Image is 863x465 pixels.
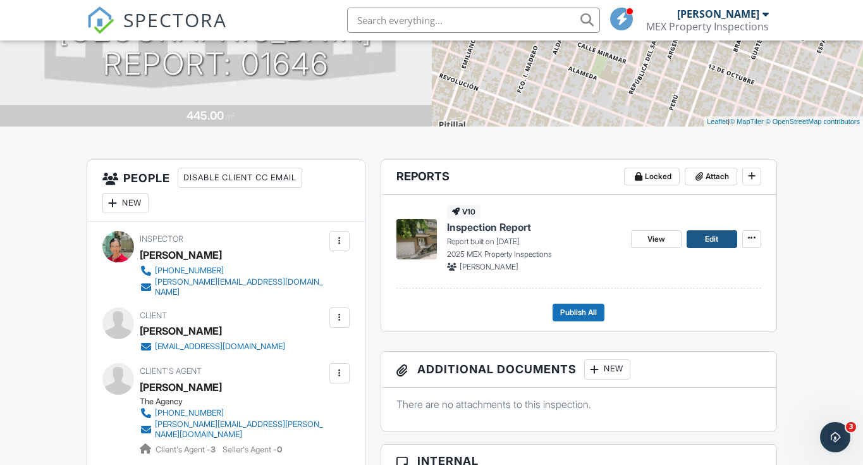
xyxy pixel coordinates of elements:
a: Leaflet [707,118,728,125]
a: SPECTORA [87,17,227,44]
span: m² [226,112,235,121]
a: [PERSON_NAME][EMAIL_ADDRESS][DOMAIN_NAME] [140,277,326,297]
div: New [102,193,149,213]
span: Client [140,311,167,320]
span: 3 [846,422,856,432]
a: © MapTiler [730,118,764,125]
div: [PERSON_NAME][EMAIL_ADDRESS][PERSON_NAME][DOMAIN_NAME] [155,419,326,440]
div: [PERSON_NAME][EMAIL_ADDRESS][DOMAIN_NAME] [155,277,326,297]
div: [EMAIL_ADDRESS][DOMAIN_NAME] [155,342,285,352]
div: Disable Client CC Email [178,168,302,188]
div: [PHONE_NUMBER] [155,266,224,276]
a: ‭[PHONE_NUMBER]‬ [140,407,326,419]
span: Client's Agent - [156,445,217,454]
input: Search everything... [347,8,600,33]
div: | [704,116,863,127]
a: [PHONE_NUMBER] [140,264,326,277]
a: © OpenStreetMap contributors [766,118,860,125]
span: Inspector [140,234,183,244]
a: [PERSON_NAME][EMAIL_ADDRESS][PERSON_NAME][DOMAIN_NAME] [140,419,326,440]
p: There are no attachments to this inspection. [396,397,761,411]
span: SPECTORA [123,6,227,33]
div: 445.00 [187,109,224,122]
div: New [584,359,630,380]
span: Seller's Agent - [223,445,282,454]
strong: 0 [277,445,282,454]
a: [PERSON_NAME] [140,378,222,397]
a: [EMAIL_ADDRESS][DOMAIN_NAME] [140,340,285,353]
div: The Agency [140,397,336,407]
img: The Best Home Inspection Software - Spectora [87,6,114,34]
h3: People [87,160,365,221]
div: [PERSON_NAME] [140,245,222,264]
h3: Additional Documents [381,352,776,388]
div: ‭[PHONE_NUMBER]‬ [155,408,224,418]
div: [PERSON_NAME] [677,8,759,20]
span: Client's Agent [140,366,202,376]
iframe: Intercom live chat [820,422,850,452]
div: [PERSON_NAME] [140,321,222,340]
strong: 3 [211,445,216,454]
div: MEX Property Inspections [646,20,769,33]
